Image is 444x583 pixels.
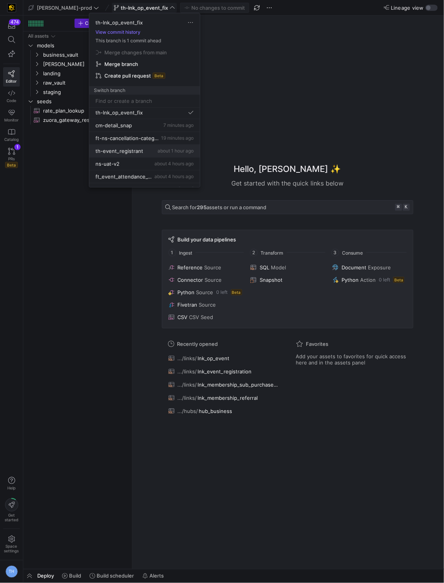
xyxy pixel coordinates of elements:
[153,73,165,79] span: Beta
[154,174,194,179] span: about 4 hours ago
[92,70,197,82] button: Create pull requestBeta
[95,161,120,167] span: ns-uat-v2
[95,186,143,193] span: cm-detail_snap_pt2
[95,135,160,141] span: ft-ns-cancellation-category
[95,122,132,128] span: cm-detail_snap
[104,61,138,67] span: Merge branch
[95,109,143,116] span: th-lnk_op_event_fix
[154,161,194,167] span: about 4 hours ago
[95,98,194,104] input: Find or create a branch
[161,135,194,141] span: 19 minutes ago
[89,38,200,43] p: This branch is 1 commit ahead
[95,19,143,26] span: th-lnk_op_event_fix
[89,29,147,35] button: View commit history
[158,148,194,154] span: about 1 hour ago
[104,73,151,79] span: Create pull request
[163,122,194,128] span: 7 minutes ago
[95,174,153,180] span: ft_event_attendance_091025
[92,58,197,70] button: Merge branch
[95,148,143,154] span: th-event_registrant
[179,186,194,192] span: [DATE]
